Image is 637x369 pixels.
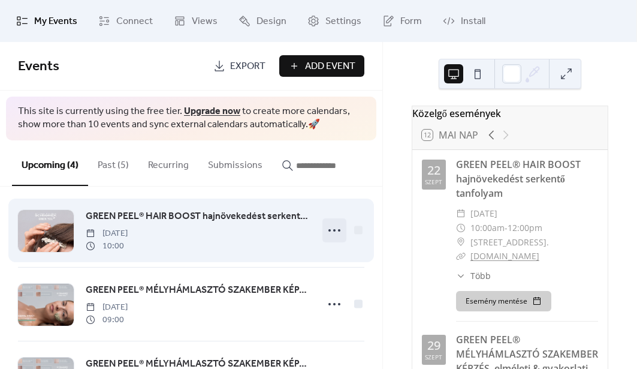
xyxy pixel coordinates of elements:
[89,5,162,37] a: Connect
[456,221,466,235] div: ​
[305,59,355,74] span: Add Event
[279,55,364,77] button: Add Event
[427,340,440,352] div: 29
[508,221,542,235] span: 12:00pm
[86,227,128,240] span: [DATE]
[505,221,508,235] span: -
[470,250,539,262] a: [DOMAIN_NAME]
[427,164,440,176] div: 22
[86,209,310,224] a: GREEN PEEL® HAIR BOOST hajnövekedést serkentő tanfolyam
[230,59,265,74] span: Export
[230,5,295,37] a: Design
[86,301,128,314] span: [DATE]
[86,283,310,298] a: GREEN PEEL® MÉLYHÁMLASZTÓ SZAKEMBER KÉPZÉS, elméleti & gyakorlati tanfolyam
[400,14,422,29] span: Form
[116,14,153,29] span: Connect
[470,269,491,282] span: Több
[192,14,218,29] span: Views
[204,55,274,77] a: Export
[256,14,286,29] span: Design
[12,140,88,186] button: Upcoming (4)
[456,158,581,200] a: GREEN PEEL® HAIR BOOST hajnövekedést serkentő tanfolyam
[86,314,128,326] span: 09:00
[425,179,442,185] div: szept
[165,5,227,37] a: Views
[86,240,128,253] span: 10:00
[456,291,551,311] button: Esemény mentése
[470,235,549,250] span: [STREET_ADDRESS].
[434,5,494,37] a: Install
[325,14,361,29] span: Settings
[34,14,77,29] span: My Events
[138,140,198,185] button: Recurring
[456,269,491,282] button: ​Több
[184,102,240,121] a: Upgrade now
[412,106,608,121] div: Közelgő események
[86,283,310,298] span: GREEN PEEL® MÉLYHÁMLASZTÓ SZAKEMBER KÉPZÉS, elméleti & gyakorlati tanfolyam
[18,105,364,132] span: This site is currently using the free tier. to create more calendars, show more than 10 events an...
[425,354,442,360] div: szept
[470,221,505,235] span: 10:00am
[456,269,466,282] div: ​
[88,140,138,185] button: Past (5)
[456,249,466,263] div: ​
[456,206,466,221] div: ​
[18,53,59,80] span: Events
[461,14,485,29] span: Install
[470,206,497,221] span: [DATE]
[298,5,370,37] a: Settings
[456,235,466,250] div: ​
[373,5,431,37] a: Form
[198,140,272,185] button: Submissions
[7,5,86,37] a: My Events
